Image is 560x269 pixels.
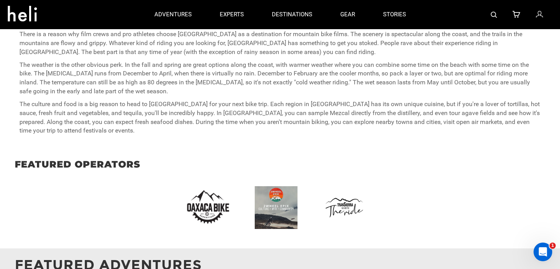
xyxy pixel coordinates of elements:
p: Featured Operators [15,158,545,171]
img: search-bar-icon.svg [491,12,497,18]
iframe: Intercom live chat [534,243,552,261]
img: 9ed2ce413c876ae96a48b4f7974f3cbd.png [323,186,373,229]
p: There is a reason why film crews and pro athletes choose [GEOGRAPHIC_DATA] as a destination for m... [19,30,541,57]
p: The culture and food is a big reason to head to [GEOGRAPHIC_DATA] for your next bike trip. Each r... [19,100,541,135]
img: fc53a71dc631091dca290e738f7db636.png [255,186,305,229]
span: 1 [549,243,556,249]
p: destinations [272,10,312,19]
p: experts [220,10,244,19]
p: adventures [154,10,192,19]
p: The weather is the other obvious perk. In the fall and spring are great options along the coast, ... [19,61,541,96]
img: 70e86fc9b76f5047cd03efca80958d91.png [187,186,237,229]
